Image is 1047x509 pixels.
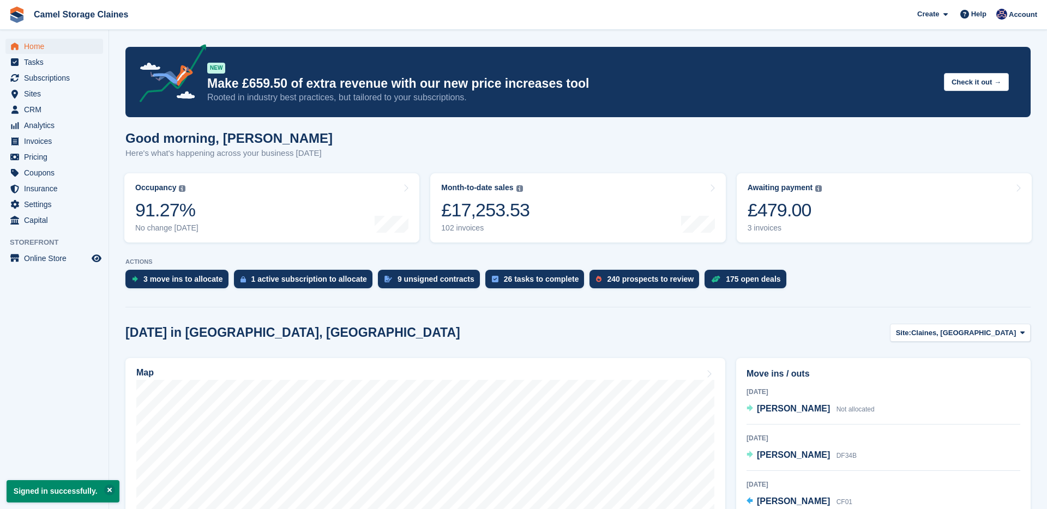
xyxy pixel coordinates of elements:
[747,449,857,463] a: [PERSON_NAME] DF34B
[747,433,1020,443] div: [DATE]
[917,9,939,20] span: Create
[125,325,460,340] h2: [DATE] in [GEOGRAPHIC_DATA], [GEOGRAPHIC_DATA]
[24,197,89,212] span: Settings
[430,173,725,243] a: Month-to-date sales £17,253.53 102 invoices
[24,149,89,165] span: Pricing
[757,496,830,506] span: [PERSON_NAME]
[747,480,1020,489] div: [DATE]
[125,258,1031,265] p: ACTIONS
[125,131,333,146] h1: Good morning, [PERSON_NAME]
[179,185,185,192] img: icon-info-grey-7440780725fd019a000dd9b08b2336e03edf1995a4989e88bcd33f0948082b44.svg
[747,495,852,509] a: [PERSON_NAME] CF01
[398,275,474,283] div: 9 unsigned contracts
[748,199,822,221] div: £479.00
[135,199,198,221] div: 91.27%
[504,275,579,283] div: 26 tasks to complete
[837,498,852,506] span: CF01
[705,270,791,294] a: 175 open deals
[815,185,822,192] img: icon-info-grey-7440780725fd019a000dd9b08b2336e03edf1995a4989e88bcd33f0948082b44.svg
[5,149,103,165] a: menu
[24,70,89,86] span: Subscriptions
[441,199,529,221] div: £17,253.53
[207,63,225,74] div: NEW
[135,223,198,233] div: No change [DATE]
[234,270,378,294] a: 1 active subscription to allocate
[207,92,935,104] p: Rooted in industry best practices, but tailored to your subscriptions.
[911,328,1016,338] span: Claines, [GEOGRAPHIC_DATA]
[747,387,1020,397] div: [DATE]
[748,223,822,233] div: 3 invoices
[24,134,89,149] span: Invoices
[837,452,857,459] span: DF34B
[5,251,103,266] a: menu
[10,237,109,248] span: Storefront
[5,86,103,101] a: menu
[132,276,138,282] img: move_ins_to_allocate_icon-fdf77a2bb77ea45bf5b3d319d69a93e2d87916cf1d5bf7949dd705db3b84f3ca.svg
[29,5,133,23] a: Camel Storage Claines
[125,147,333,160] p: Here's what's happening across your business [DATE]
[589,270,705,294] a: 240 prospects to review
[516,185,523,192] img: icon-info-grey-7440780725fd019a000dd9b08b2336e03edf1995a4989e88bcd33f0948082b44.svg
[896,328,911,338] span: Site:
[124,173,419,243] a: Occupancy 91.27% No change [DATE]
[441,223,529,233] div: 102 invoices
[5,102,103,117] a: menu
[24,118,89,133] span: Analytics
[837,405,875,413] span: Not allocated
[125,270,234,294] a: 3 move ins to allocate
[24,181,89,196] span: Insurance
[441,183,513,192] div: Month-to-date sales
[757,404,830,413] span: [PERSON_NAME]
[384,276,392,282] img: contract_signature_icon-13c848040528278c33f63329250d36e43548de30e8caae1d1a13099fd9432cc5.svg
[378,270,485,294] a: 9 unsigned contracts
[5,54,103,70] a: menu
[1009,9,1037,20] span: Account
[240,276,246,283] img: active_subscription_to_allocate_icon-d502201f5373d7db506a760aba3b589e785aa758c864c3986d89f69b8ff3...
[24,213,89,228] span: Capital
[5,197,103,212] a: menu
[5,165,103,180] a: menu
[5,213,103,228] a: menu
[748,183,813,192] div: Awaiting payment
[747,402,875,416] a: [PERSON_NAME] Not allocated
[5,118,103,133] a: menu
[136,368,154,378] h2: Map
[7,480,119,502] p: Signed in successfully.
[726,275,780,283] div: 175 open deals
[5,39,103,54] a: menu
[5,70,103,86] a: menu
[747,367,1020,380] h2: Move ins / outs
[130,44,207,106] img: price-adjustments-announcement-icon-8257ccfd72463d97f412b2fc003d46551f7dbcb40ab6d574587a9cd5c0d94...
[24,86,89,101] span: Sites
[5,181,103,196] a: menu
[737,173,1032,243] a: Awaiting payment £479.00 3 invoices
[492,276,498,282] img: task-75834270c22a3079a89374b754ae025e5fb1db73e45f91037f5363f120a921f8.svg
[24,251,89,266] span: Online Store
[24,54,89,70] span: Tasks
[143,275,223,283] div: 3 move ins to allocate
[24,102,89,117] span: CRM
[9,7,25,23] img: stora-icon-8386f47178a22dfd0bd8f6a31ec36ba5ce8667c1dd55bd0f319d3a0aa187defe.svg
[607,275,694,283] div: 240 prospects to review
[971,9,986,20] span: Help
[711,275,720,283] img: deal-1b604bf984904fb50ccaf53a9ad4b4a5d6e5aea283cecdc64d6e3604feb123c2.svg
[757,450,830,459] span: [PERSON_NAME]
[135,183,176,192] div: Occupancy
[890,324,1031,342] button: Site: Claines, [GEOGRAPHIC_DATA]
[207,76,935,92] p: Make £659.50 of extra revenue with our new price increases tool
[5,134,103,149] a: menu
[485,270,590,294] a: 26 tasks to complete
[90,252,103,265] a: Preview store
[596,276,601,282] img: prospect-51fa495bee0391a8d652442698ab0144808aea92771e9ea1ae160a38d050c398.svg
[944,73,1009,91] button: Check it out →
[24,165,89,180] span: Coupons
[24,39,89,54] span: Home
[251,275,367,283] div: 1 active subscription to allocate
[996,9,1007,20] img: Rod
